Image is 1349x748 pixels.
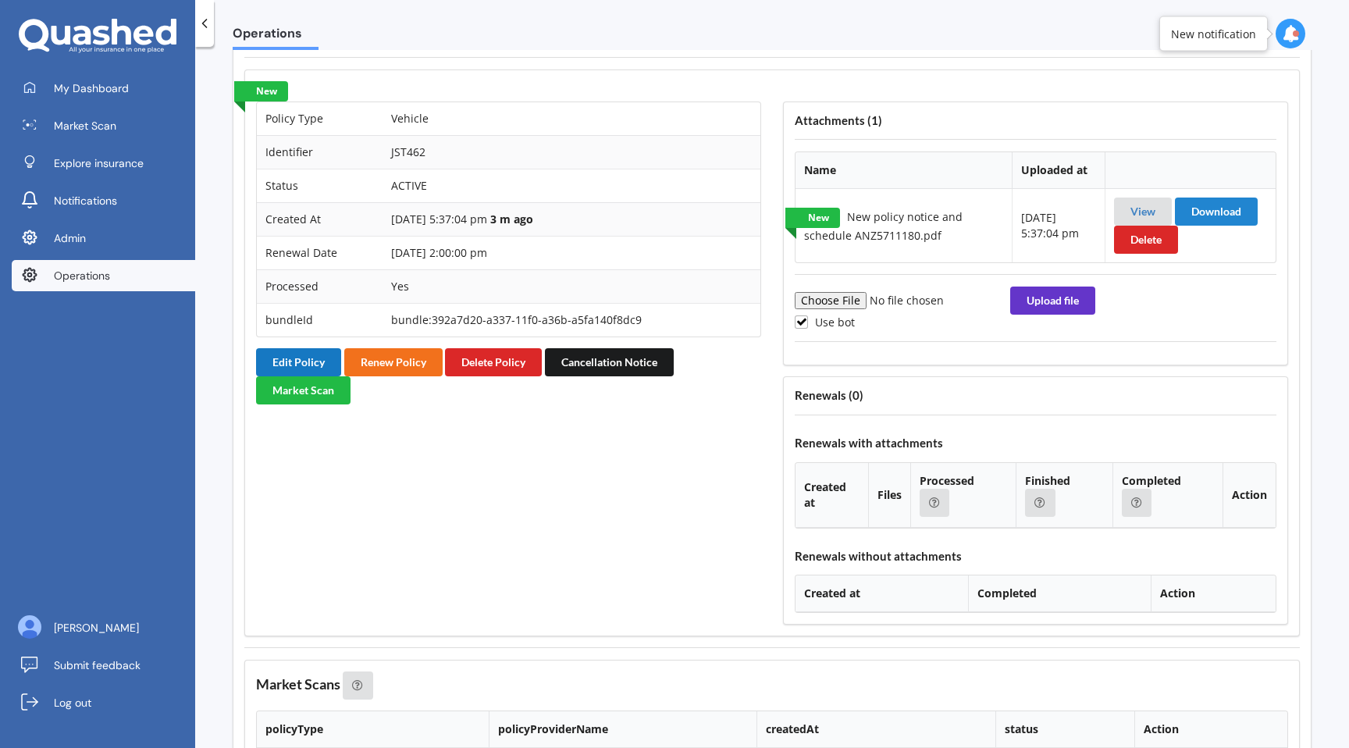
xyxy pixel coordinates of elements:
th: Completed [968,575,1150,612]
a: My Dashboard [12,73,195,104]
th: Action [1134,711,1287,748]
button: Edit Policy [256,348,341,376]
button: Upload file [1010,287,1095,315]
td: bundle:392a7d20-a337-11f0-a36b-a5fa140f8dc9 [383,303,760,337]
td: Yes [383,269,760,303]
label: Use bot [795,315,855,329]
button: Download [1175,198,1258,226]
a: Explore insurance [12,148,195,179]
h4: Renewals with attachments [795,436,1276,451]
button: Market Scan [256,376,351,404]
span: Submit feedback [54,657,141,673]
button: Delete [1114,226,1178,254]
a: View [1130,205,1155,218]
div: New notification [1171,26,1256,41]
td: Vehicle [383,102,760,135]
span: My Dashboard [54,80,129,96]
a: New [234,81,289,102]
th: Name [796,152,1012,189]
th: Action [1223,463,1276,528]
h3: Market Scans [256,671,1288,700]
button: Cancellation Notice [545,348,674,376]
span: Market Scan [54,118,116,134]
th: Action [1151,575,1276,612]
span: Operations [233,26,319,47]
button: View [1114,198,1172,226]
a: Submit feedback [12,650,195,681]
span: Log out [54,695,91,711]
td: JST462 [383,135,760,169]
button: Renew Policy [344,348,443,376]
td: Status [257,169,383,202]
td: [DATE] 5:37:04 pm [383,202,760,236]
td: Identifier [257,135,383,169]
th: Created at [796,575,968,612]
a: [PERSON_NAME] [12,612,195,643]
th: Completed [1112,463,1223,528]
span: Explore insurance [54,155,144,171]
th: Finished [1016,463,1112,528]
th: createdAt [756,711,995,748]
h4: Renewals without attachments [795,549,1276,564]
b: 3 m ago [490,212,533,226]
a: Market Scan [12,110,195,141]
td: New policy notice and schedule ANZ5711180.pdf [796,189,1012,262]
td: bundleId [257,303,383,337]
td: Created At [257,202,383,236]
th: Created at [796,463,868,528]
td: [DATE] 5:37:04 pm [1012,189,1105,262]
img: ALV-UjU6YHOUIM1AGx_4vxbOkaOq-1eqc8a3URkVIJkc_iWYmQ98kTe7fc9QMVOBV43MoXmOPfWPN7JjnmUwLuIGKVePaQgPQ... [18,615,41,639]
td: Renewal Date [257,236,383,269]
h4: Renewals ( 0 ) [795,388,1276,403]
span: Notifications [54,193,117,208]
button: Delete Policy [445,348,542,376]
span: Operations [54,268,110,283]
span: [PERSON_NAME] [54,620,139,636]
th: Uploaded at [1012,152,1105,189]
a: Notifications [12,185,195,216]
th: policyProviderName [489,711,756,748]
h4: Attachments ( 1 ) [795,113,1276,128]
th: status [995,711,1134,748]
td: [DATE] 2:00:00 pm [383,236,760,269]
a: Log out [12,687,195,718]
span: Admin [54,230,86,246]
a: New [785,208,840,228]
th: Processed [910,463,1016,528]
td: Processed [257,269,383,303]
a: Operations [12,260,195,291]
th: Files [868,463,910,528]
td: Policy Type [257,102,383,135]
td: ACTIVE [383,169,760,202]
a: Admin [12,223,195,254]
th: policyType [257,711,489,748]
